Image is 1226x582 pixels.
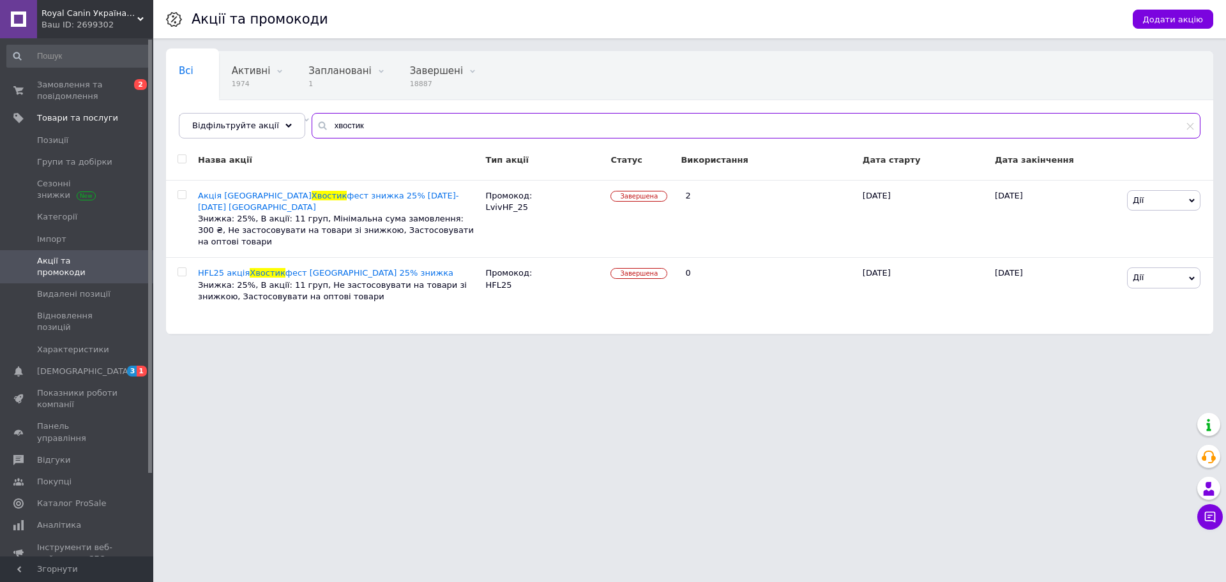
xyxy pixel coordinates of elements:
[37,135,68,146] span: Позиції
[192,11,328,27] h1: Акції та промокоди
[42,8,137,19] span: Royal Canin Україна (Інтернет-магазин)
[37,387,118,410] span: Показники роботи компанії
[37,454,70,466] span: Відгуки
[198,191,459,212] span: фест знижка 25% [DATE]-[DATE] [GEOGRAPHIC_DATA]
[232,65,271,77] span: Активні
[37,476,72,488] span: Покупці
[677,258,859,334] div: 0
[607,145,677,180] div: Статус
[1197,504,1223,530] button: Чат з покупцем
[37,366,132,377] span: [DEMOGRAPHIC_DATA]
[410,65,463,77] span: Завершені
[482,145,607,180] div: Тип акції
[37,498,106,509] span: Каталог ProSale
[37,156,112,168] span: Групи та добірки
[179,65,193,77] span: Всі
[250,268,285,278] span: Хвостик
[410,79,463,89] span: 18887
[37,255,118,278] span: Акції та промокоди
[198,268,250,278] span: HFL25 акція
[863,267,988,279] div: [DATE]
[195,145,482,180] div: Назва акції
[312,191,347,200] span: Хвостик
[677,145,859,180] div: Використання
[37,79,118,102] span: Замовлення та повідомлення
[610,191,667,202] span: Завершена
[610,268,667,279] span: Завершена
[37,112,118,124] span: Товари та послуги
[677,180,859,258] div: 2
[37,344,109,355] span: Характеристики
[308,79,371,89] span: 1
[992,258,1124,334] div: [DATE]
[312,113,1200,138] input: Пошук по назві акції
[1133,272,1144,282] span: Дії
[308,65,371,77] span: Заплановані
[198,280,479,302] div: Знижка: 25%, В акції: 11 груп, Не застосовувати на товари зі знижкою, Застосовувати на оптові товари
[37,421,118,444] span: Панель управління
[198,191,312,200] span: Акція [GEOGRAPHIC_DATA]
[37,234,66,245] span: Імпорт
[37,310,118,333] span: Відновлення позицій
[1133,195,1144,205] span: Дії
[232,79,271,89] span: 1974
[127,366,137,377] span: 3
[134,79,147,90] span: 2
[482,180,607,258] div: Промокод: LvivHF_25
[992,180,1124,258] div: [DATE]
[37,288,110,300] span: Видалені позиції
[859,145,992,180] div: Дата старту
[192,121,279,130] span: Відфільтруйте акції
[37,211,77,223] span: Категорії
[285,268,453,278] span: фест [GEOGRAPHIC_DATA] 25% знижка
[37,178,118,201] span: Сезонні знижки
[37,519,81,531] span: Аналітика
[863,190,988,202] div: [DATE]
[198,213,479,248] div: Знижка: 25%, В акції: 11 груп, Мінімальна сума замовлення: 300 ₴, Не застосовувати на товари зі з...
[1133,10,1213,29] button: Додати акцію
[179,114,297,125] span: Завершенные, Активна
[6,45,151,68] input: Пошук
[1143,15,1203,24] span: Додати акцію
[482,258,607,334] div: Промокод: HFL25
[42,19,153,31] div: Ваш ID: 2699302
[37,542,118,565] span: Інструменти веб-майстра та SEO
[992,145,1124,180] div: Дата закінчення
[137,366,147,377] span: 1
